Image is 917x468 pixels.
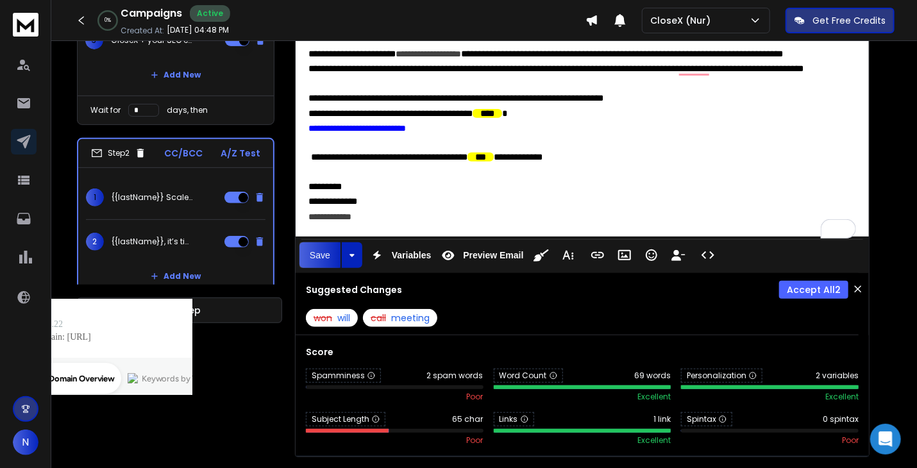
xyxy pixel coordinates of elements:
p: [DATE] 04:48 PM [167,25,229,35]
button: Accept All2 [779,281,848,299]
span: Variables [389,250,434,261]
h3: Suggested Changes [306,283,402,296]
span: poor [467,435,484,446]
button: Insert Image (Ctrl+P) [612,242,637,268]
h1: Campaigns [121,6,182,21]
span: Subject Length [306,412,385,426]
span: meeting [391,312,430,324]
button: Variables [365,242,434,268]
span: Personalization [681,369,762,383]
button: Preview Email [436,242,526,268]
span: call [371,312,386,324]
span: won [314,312,332,324]
span: 1 link [653,414,671,424]
span: Word Count [494,369,563,383]
div: Active [190,5,230,22]
p: Wait for [90,105,121,115]
button: Save [299,242,341,268]
button: Code View [696,242,720,268]
p: {{lastName}}, it’s time to take your SEO agency to the next level [112,237,194,247]
span: excellent [825,392,859,402]
span: poor [467,392,484,402]
button: N [13,430,38,455]
span: poor [842,435,859,446]
button: Insert Unsubscribe Link [666,242,691,268]
span: 1 [86,188,104,206]
button: Add New [140,263,211,289]
span: 2 [86,233,104,251]
button: Add Step [77,297,282,323]
p: CC/BCC [164,147,203,160]
span: excellent [637,435,671,446]
div: Domain Overview [49,76,115,84]
span: 69 words [634,371,671,381]
span: Links [494,412,534,426]
span: will [337,312,350,324]
div: Keywords by Traffic [142,76,216,84]
div: Step 2 [91,147,146,159]
span: Preview Email [460,250,526,261]
img: tab_keywords_by_traffic_grey.svg [128,74,138,85]
img: logo [13,13,38,37]
button: Add New [140,62,211,88]
button: Clean HTML [529,242,553,268]
h3: Score [306,346,859,358]
p: Get Free Credits [812,14,886,27]
div: Open Intercom Messenger [870,424,901,455]
span: 2 spam words [427,371,484,381]
img: tab_domain_overview_orange.svg [35,74,45,85]
p: CloseX (Nur) [650,14,716,27]
span: 0 spintax [823,414,859,424]
img: logo_orange.svg [21,21,31,31]
p: A/Z Test [221,147,260,160]
button: Emoticons [639,242,664,268]
div: Domain: [URL] [33,33,91,44]
button: Insert Link (Ctrl+K) [585,242,610,268]
p: Created At: [121,26,164,36]
span: Spintax [681,412,732,426]
span: excellent [637,392,671,402]
li: Step2CC/BCCA/Z Test1{{lastName}} Scale Your SEO Agency’s Growth with Automation2{{lastName}}, it’... [77,138,274,327]
span: 65 char [453,414,484,424]
p: {{lastName}} Scale Your SEO Agency’s Growth with Automation [112,192,194,203]
div: To enrich screen reader interactions, please activate Accessibility in Grammarly extension settings [296,4,869,237]
span: 2 variables [816,371,859,381]
span: Spamminess [306,369,381,383]
img: website_grey.svg [21,33,31,44]
button: More Text [556,242,580,268]
button: Get Free Credits [786,8,895,33]
p: 0 % [105,17,111,24]
p: days, then [167,105,208,115]
div: v 4.0.22 [36,21,63,31]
